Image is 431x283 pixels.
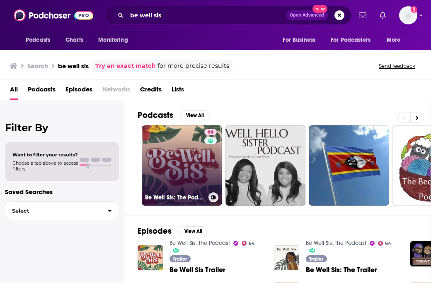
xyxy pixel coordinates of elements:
button: Send feedback [376,62,418,70]
button: open menu [277,32,326,48]
a: Be Well Sis Trailer [169,266,225,273]
button: open menu [381,32,411,48]
h2: Episodes [138,226,172,236]
a: 64 [378,241,392,246]
a: Lists [172,83,184,100]
span: 64 [385,242,391,245]
span: New [312,5,327,13]
a: 64 [204,129,217,135]
span: Want to filter your results? [12,152,78,158]
span: For Podcasters [331,34,370,46]
span: For Business [283,34,315,46]
span: for more precise results [157,61,229,71]
a: EpisodesView All [138,226,208,236]
h2: Podcasts [138,110,173,120]
a: Try an exact match [95,61,156,71]
span: Logged in as BKusilek [399,6,417,24]
span: 64 [208,128,213,137]
span: Select [5,208,101,213]
span: Trailer [173,257,187,261]
a: Episodes [65,83,92,100]
button: View All [180,110,210,120]
button: Select [5,201,119,220]
button: open menu [325,32,383,48]
a: Be Well Sis: The Podcast [306,240,366,247]
a: Be Well Sis: The Trailer [306,266,377,273]
span: Trailer [309,257,323,261]
img: Be Well Sis Trailer [138,245,163,271]
a: Show notifications dropdown [376,8,389,22]
h3: Search [27,62,48,70]
input: Search podcasts, credits, & more... [127,9,286,22]
span: Monitoring [98,34,128,46]
a: All [10,83,18,100]
a: Podcasts [28,83,56,100]
a: 64Be Well Sis: The Podcast [142,125,222,206]
span: Open Advanced [290,13,324,17]
button: Show profile menu [399,6,417,24]
button: View All [178,226,208,236]
a: Charts [60,32,88,48]
a: Credits [140,83,162,100]
span: Choose a tab above to access filters. [12,160,78,172]
span: 64 [249,242,255,245]
button: open menu [20,32,61,48]
span: Charts [65,34,83,46]
h3: Be Well Sis: The Podcast [145,194,205,201]
a: Show notifications dropdown [356,8,370,22]
span: Podcasts [26,34,50,46]
span: Networks [102,83,130,100]
button: open menu [92,32,138,48]
img: Podchaser - Follow, Share and Rate Podcasts [14,7,93,23]
h3: be well sis [58,62,89,70]
a: 64 [242,241,255,246]
div: Search podcasts, credits, & more... [104,6,351,25]
span: More [387,34,401,46]
img: Be Well Sis: The Trailer [274,245,299,271]
h2: Filter By [5,122,119,134]
svg: Add a profile image [411,6,417,13]
button: Open AdvancedNew [286,10,328,20]
img: User Profile [399,6,417,24]
a: Be Well Sis: The Podcast [169,240,230,247]
p: Saved Searches [5,188,119,196]
a: PodcastsView All [138,110,210,120]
